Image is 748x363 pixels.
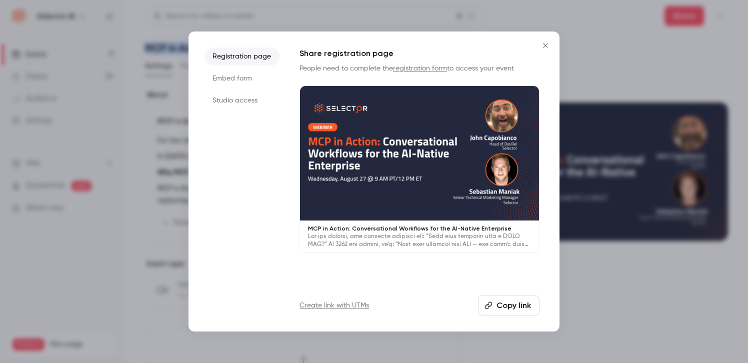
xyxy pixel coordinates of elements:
a: Create link with UTMs [299,300,369,310]
li: Studio access [204,91,279,109]
h1: Share registration page [299,47,539,59]
a: MCP in Action: Conversational Workflows for the AI-Native EnterpriseLor ips dolorsi, ame consecte... [299,85,539,253]
a: registration form [393,65,447,72]
li: Registration page [204,47,279,65]
li: Embed form [204,69,279,87]
p: Lor ips dolorsi, ame consecte adipisci eli: “Sedd eius temporin utla e DOLO MAG?” Al 3262 eni adm... [308,232,531,248]
p: MCP in Action: Conversational Workflows for the AI-Native Enterprise [308,224,531,232]
button: Copy link [478,295,539,315]
p: People need to complete the to access your event [299,63,539,73]
button: Close [535,35,555,55]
